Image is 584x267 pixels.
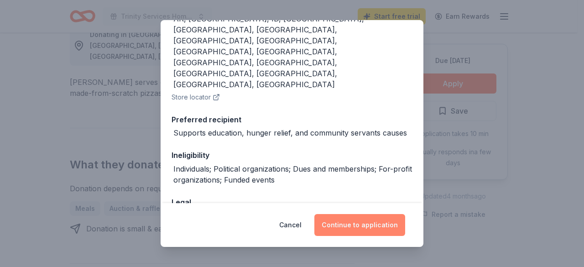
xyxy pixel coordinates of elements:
[173,163,412,185] div: Individuals; Political organizations; Dues and memberships; For-profit organizations; Funded events
[172,196,412,208] div: Legal
[172,114,412,126] div: Preferred recipient
[173,127,407,138] div: Supports education, hunger relief, and community servants causes
[314,214,405,236] button: Continue to application
[172,92,220,103] button: Store locator
[173,13,412,90] div: AR, [GEOGRAPHIC_DATA], ID, [GEOGRAPHIC_DATA], [GEOGRAPHIC_DATA], [GEOGRAPHIC_DATA], [GEOGRAPHIC_D...
[279,214,302,236] button: Cancel
[172,149,412,161] div: Ineligibility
